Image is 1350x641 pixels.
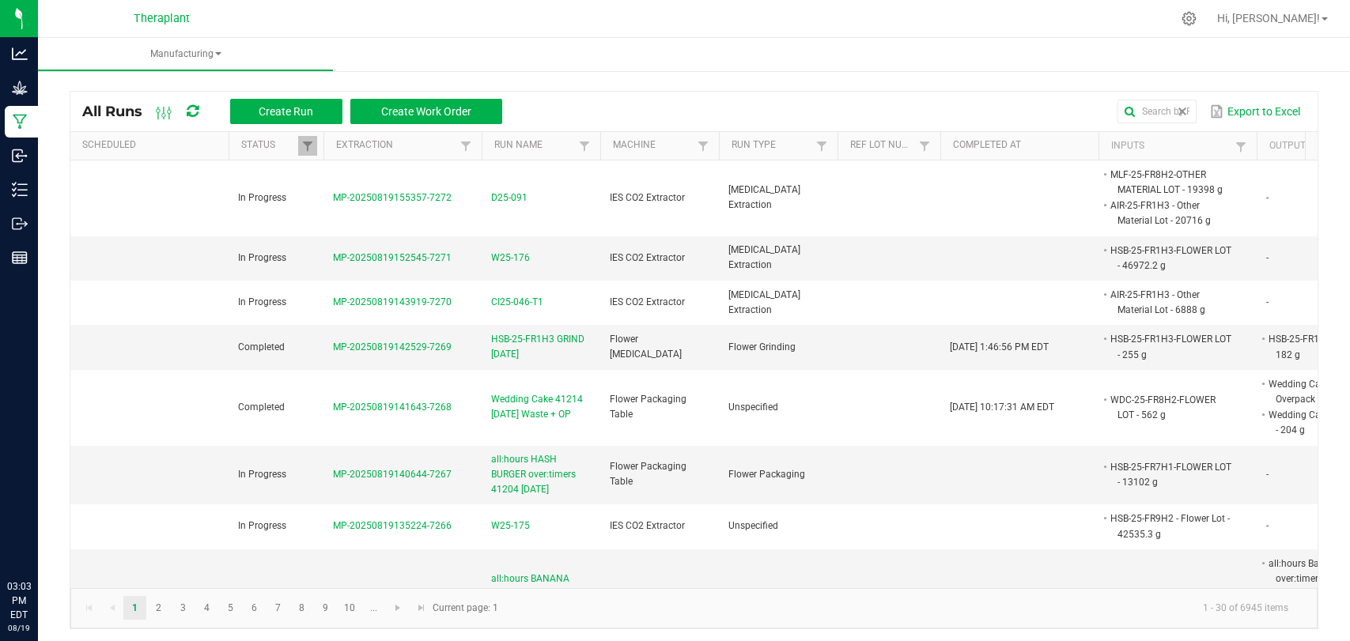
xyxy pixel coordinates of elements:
a: Completed AtSortable [953,139,1092,152]
span: MP-20250819152545-7271 [333,252,452,263]
span: IES CO2 Extractor [610,192,685,203]
kendo-pager: Current page: 1 [70,588,1318,628]
span: Completed [238,341,285,353]
span: W25-175 [491,518,530,534]
inline-svg: Inbound [12,148,28,164]
span: Flower [MEDICAL_DATA] [610,334,682,360]
a: Filter [1231,137,1250,156]
span: MP-20250819143919-7270 [333,296,452,307]
a: ScheduledSortable [82,139,222,152]
span: D25-091 [491,190,528,205]
button: Create Work Order [350,99,502,124]
div: Manage settings [1179,11,1199,26]
span: IES CO2 Extractor [610,252,685,263]
kendo-pager-info: 1 - 30 of 6945 items [508,595,1301,621]
a: Manufacturing [38,38,333,71]
span: [MEDICAL_DATA] Extraction [728,289,800,315]
li: HSB-25-FR1H3-FLOWER LOT - 46972.2 g [1108,243,1233,273]
span: Theraplant [134,12,190,25]
a: Filter [456,136,475,156]
li: BAM-25-FR1H2-FLOWER LOT - 673 g [1108,586,1233,617]
span: Manufacturing [38,47,333,61]
span: IES CO2 Extractor [610,296,685,307]
li: HSB-25-FR7H1-FLOWER LOT - 13102 g [1108,459,1233,490]
span: Unspecified [728,520,778,531]
span: Wedding Cake 41214 [DATE] Waste + OP [491,392,591,422]
span: MP-20250819140644-7267 [333,469,452,480]
a: Page 4 [195,596,218,620]
inline-svg: Reports [12,250,28,266]
span: [DATE] 10:17:31 AM EDT [950,402,1054,413]
a: Go to the last page [410,596,433,620]
a: Page 10 [338,596,361,620]
a: Page 3 [172,596,195,620]
a: Filter [694,136,713,156]
a: Page 1 [123,596,146,620]
a: MachineSortable [613,139,693,152]
span: all:hours HASH BURGER over:timers 41204 [DATE] [491,452,591,498]
span: [MEDICAL_DATA] Extraction [728,244,800,270]
span: In Progress [238,252,286,263]
span: In Progress [238,520,286,531]
a: Page 2 [147,596,170,620]
span: Unspecified [728,402,778,413]
span: HSB-25-FR1H3 GRIND [DATE] [491,332,591,362]
li: MLF-25-FR8H2-OTHER MATERIAL LOT - 19398 g [1108,167,1233,198]
span: MP-20250819141643-7268 [333,402,452,413]
a: Filter [575,136,594,156]
span: Go to the last page [415,601,428,614]
span: MP-20250819155357-7272 [333,192,452,203]
iframe: Resource center [16,515,63,562]
span: Completed [238,402,285,413]
a: Filter [915,136,934,156]
span: W25-176 [491,251,530,266]
a: Page 7 [267,596,289,620]
button: Export to Excel [1206,98,1304,125]
a: StatusSortable [241,139,297,152]
li: AIR-25-FR1H3 - Other Material Lot - 20716 g [1108,198,1233,228]
input: Search by Run Name, Extraction, Machine, or Lot Number [1117,100,1197,123]
a: Page 6 [243,596,266,620]
button: Create Run [230,99,342,124]
inline-svg: Manufacturing [12,114,28,130]
div: All Runs [82,98,514,125]
a: ExtractionSortable [336,139,456,152]
p: 08/19 [7,622,31,634]
span: Flower Grinding [728,341,796,353]
span: In Progress [238,192,286,203]
span: Create Work Order [381,105,471,118]
span: all:hours BANANA ACAI MINTS over:timers 41197 [DATE] Waste + OP [491,571,591,632]
span: MP-20250819135224-7266 [333,520,452,531]
a: Run NameSortable [494,139,574,152]
span: In Progress [238,296,286,307]
span: Flower Packaging Table [610,394,686,420]
span: CI25-046-T1 [491,295,543,310]
p: 03:03 PM EDT [7,579,31,622]
a: Page 9 [314,596,337,620]
span: Flower Packaging [728,469,805,480]
li: HSB-25-FR9H2 - Flower Lot - 42535.3 g [1108,511,1233,541]
span: IES CO2 Extractor [610,520,685,531]
li: WDC-25-FR8H2-FLOWER LOT - 562 g [1108,392,1233,423]
inline-svg: Analytics [12,46,28,62]
a: Filter [298,136,317,156]
li: AIR-25-FR1H3 - Other Material Lot - 6888 g [1108,287,1233,318]
a: Filter [812,136,831,156]
span: [MEDICAL_DATA] Extraction [728,184,800,210]
span: Create Run [259,105,313,118]
inline-svg: Outbound [12,216,28,232]
li: HSB-25-FR1H3-FLOWER LOT - 255 g [1108,331,1233,362]
span: MP-20250819142529-7269 [333,341,452,353]
span: In Progress [238,469,286,480]
a: Page 5 [219,596,242,620]
span: Go to the next page [391,601,404,614]
a: Page 11 [362,596,385,620]
a: Run TypeSortable [732,139,811,152]
span: [DATE] 1:46:56 PM EDT [950,341,1049,353]
inline-svg: Grow [12,80,28,96]
inline-svg: Inventory [12,182,28,198]
a: Go to the next page [387,596,410,620]
a: Ref Lot NumberSortable [850,139,914,152]
span: clear [1176,105,1189,118]
a: Page 8 [290,596,313,620]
